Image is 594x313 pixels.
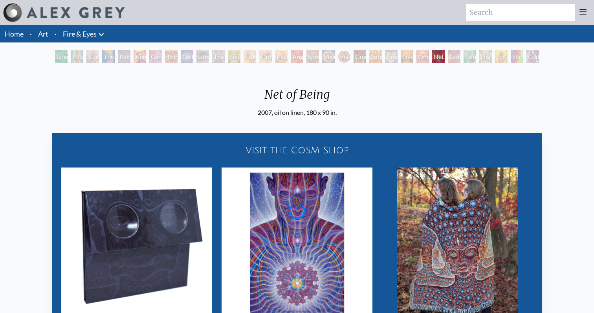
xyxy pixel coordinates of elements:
[291,50,303,63] div: Angel Skin
[258,87,337,108] div: Net of Being
[244,50,256,63] div: Fractal Eyes
[432,50,445,63] div: Net of Being
[466,4,575,21] input: Search
[181,50,193,63] div: Collective Vision
[149,50,162,63] div: Cannabis Sutra
[86,50,99,63] div: Study for the Great Turn
[228,50,240,63] div: Seraphic Transport Docking on the Third Eye
[118,50,130,63] div: Rainbow Eye Ripple
[464,50,476,63] div: Cannafist
[338,50,350,63] div: Vision [PERSON_NAME]
[448,50,460,63] div: Godself
[354,50,366,63] div: Guardian of Infinite Vision
[495,50,508,63] div: Sol Invictus
[275,50,288,63] div: Psychomicrograph of a Fractal Paisley Cherub Feather Tip
[479,50,492,63] div: Higher Vision
[258,108,337,117] div: 2007, oil on linen, 180 x 90 in.
[134,50,146,63] div: Aperture
[51,25,60,42] li: ·
[27,25,35,42] li: ·
[322,50,335,63] div: Vision Crystal
[63,28,97,39] a: Fire & Eyes
[102,50,115,63] div: The Torch
[38,28,48,39] a: Art
[401,50,413,63] div: Oversoul
[526,50,539,63] div: Cuddle
[57,138,537,163] a: Visit the CoSM Shop
[259,50,272,63] div: Ophanic Eyelash
[212,50,225,63] div: The Seer
[306,50,319,63] div: Spectral Lotus
[196,50,209,63] div: Liberation Through Seeing
[165,50,178,63] div: Third Eye Tears of Joy
[416,50,429,63] div: One
[55,50,68,63] div: Green Hand
[71,50,83,63] div: Pillar of Awareness
[511,50,523,63] div: Shpongled
[5,29,24,38] a: Home
[369,50,382,63] div: Sunyata
[385,50,398,63] div: Cosmic Elf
